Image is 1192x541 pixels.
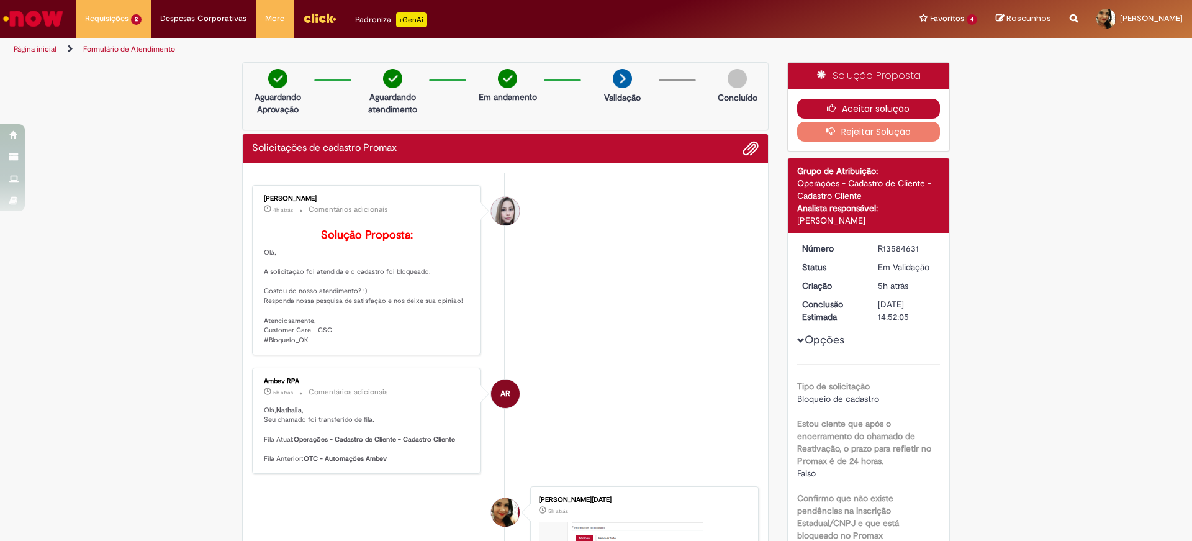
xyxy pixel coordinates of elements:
span: 4 [967,14,977,25]
div: Nathalia Lucia Falcao Lopes Batista [491,498,520,527]
button: Rejeitar Solução [797,122,941,142]
p: +GenAi [396,12,427,27]
span: Bloqueio de cadastro [797,393,879,404]
div: Daniele Aparecida Queiroz [491,197,520,225]
span: Rascunhos [1006,12,1051,24]
b: Tipo de solicitação [797,381,870,392]
div: Ambev RPA [264,378,471,385]
div: Em Validação [878,261,936,273]
img: arrow-next.png [613,69,632,88]
span: 4h atrás [273,206,293,214]
small: Comentários adicionais [309,387,388,398]
span: Favoritos [930,12,964,25]
div: R13584631 [878,242,936,255]
img: ServiceNow [1,6,65,31]
span: 2 [131,14,142,25]
img: check-circle-green.png [268,69,287,88]
p: Concluído [718,91,757,104]
span: AR [500,379,510,409]
b: OTC - Automações Ambev [304,454,387,463]
div: [DATE] 14:52:05 [878,298,936,323]
b: Solução Proposta: [321,228,413,242]
b: Operações - Cadastro de Cliente - Cadastro Cliente [294,435,455,444]
div: 01/10/2025 09:51:57 [878,280,936,292]
time: 01/10/2025 09:51:57 [878,280,908,291]
ul: Trilhas de página [9,38,785,61]
div: Operações - Cadastro de Cliente - Cadastro Cliente [797,177,941,202]
p: Olá, A solicitação foi atendida e o cadastro foi bloqueado. Gostou do nosso atendimento? :) Respo... [264,229,471,345]
b: Estou ciente que após o encerramento do chamado de Reativação, o prazo para refletir no Promax é ... [797,418,931,466]
p: Olá, , Seu chamado foi transferido de fila. Fila Atual: Fila Anterior: [264,406,471,464]
p: Aguardando atendimento [363,91,423,116]
span: More [265,12,284,25]
span: 5h atrás [878,280,908,291]
time: 01/10/2025 10:03:47 [273,389,293,396]
button: Aceitar solução [797,99,941,119]
span: [PERSON_NAME] [1120,13,1183,24]
div: Analista responsável: [797,202,941,214]
dt: Conclusão Estimada [793,298,869,323]
div: Ambev RPA [491,380,520,408]
div: [PERSON_NAME] [797,214,941,227]
a: Página inicial [14,44,56,54]
time: 01/10/2025 10:37:08 [273,206,293,214]
span: Despesas Corporativas [160,12,246,25]
div: Grupo de Atribuição: [797,165,941,177]
img: click_logo_yellow_360x200.png [303,9,336,27]
h2: Solicitações de cadastro Promax Histórico de tíquete [252,143,397,154]
b: Nathalia [276,406,302,415]
p: Em andamento [479,91,537,103]
dt: Número [793,242,869,255]
span: Requisições [85,12,129,25]
small: Comentários adicionais [309,204,388,215]
button: Adicionar anexos [743,140,759,157]
dt: Status [793,261,869,273]
img: img-circle-grey.png [728,69,747,88]
div: Padroniza [355,12,427,27]
div: [PERSON_NAME] [264,195,471,202]
div: Solução Proposta [788,63,950,89]
b: Confirmo que não existe pendências na Inscrição Estadual/CNPJ e que está bloqueado no Promax [797,493,899,541]
time: 01/10/2025 09:51:54 [548,507,568,515]
span: 5h atrás [273,389,293,396]
span: Falso [797,468,816,479]
img: check-circle-green.png [498,69,517,88]
span: 5h atrás [548,507,568,515]
dt: Criação [793,280,869,292]
p: Aguardando Aprovação [248,91,308,116]
a: Formulário de Atendimento [83,44,175,54]
div: [PERSON_NAME][DATE] [539,496,746,504]
p: Validação [604,91,641,104]
a: Rascunhos [996,13,1051,25]
img: check-circle-green.png [383,69,402,88]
